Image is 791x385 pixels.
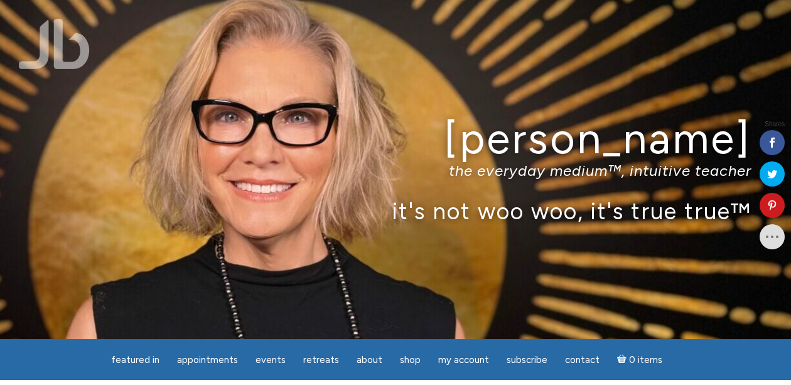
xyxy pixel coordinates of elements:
[303,354,339,366] span: Retreats
[557,348,607,372] a: Contact
[19,19,90,69] img: Jamie Butler. The Everyday Medium
[617,354,629,366] i: Cart
[111,354,159,366] span: featured in
[40,197,751,224] p: it's not woo woo, it's true true™
[565,354,600,366] span: Contact
[431,348,497,372] a: My Account
[400,354,421,366] span: Shop
[357,354,382,366] span: About
[507,354,547,366] span: Subscribe
[169,348,245,372] a: Appointments
[629,355,662,365] span: 0 items
[248,348,293,372] a: Events
[349,348,390,372] a: About
[392,348,428,372] a: Shop
[40,115,751,162] h1: [PERSON_NAME]
[256,354,286,366] span: Events
[177,354,238,366] span: Appointments
[438,354,489,366] span: My Account
[610,347,670,372] a: Cart0 items
[765,121,785,127] span: Shares
[296,348,347,372] a: Retreats
[499,348,555,372] a: Subscribe
[104,348,167,372] a: featured in
[40,161,751,180] p: the everyday medium™, intuitive teacher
